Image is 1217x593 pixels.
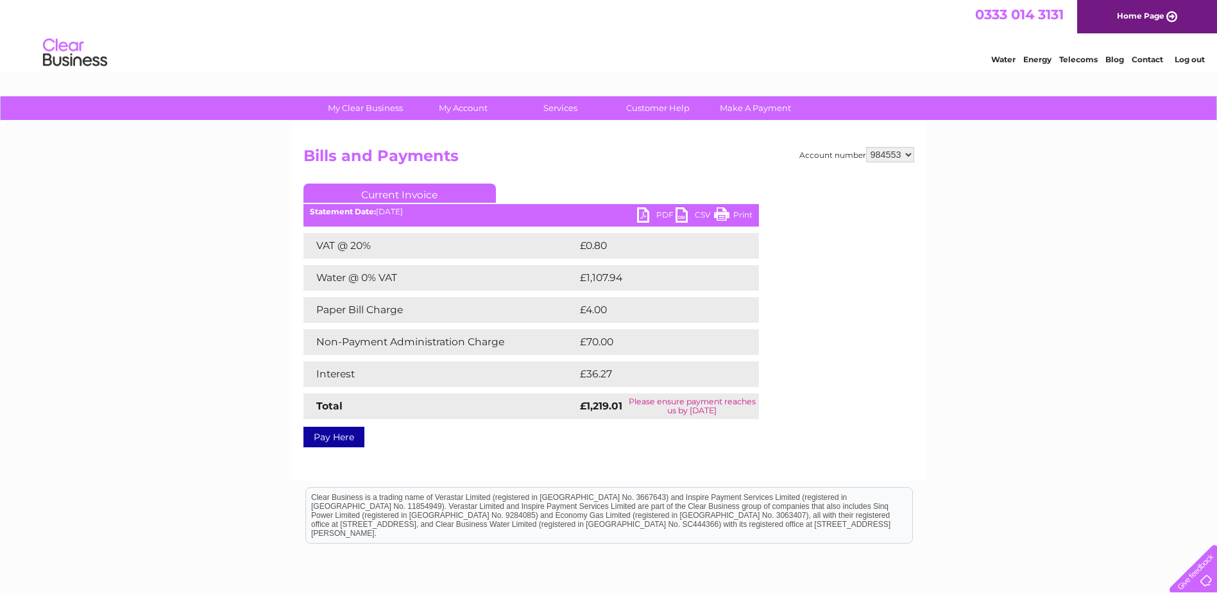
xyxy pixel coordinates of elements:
a: Pay Here [303,427,364,447]
a: Blog [1105,55,1124,64]
td: £0.80 [577,233,729,259]
img: logo.png [42,33,108,73]
a: Energy [1023,55,1051,64]
td: Paper Bill Charge [303,297,577,323]
td: VAT @ 20% [303,233,577,259]
a: PDF [637,207,676,226]
a: Current Invoice [303,184,496,203]
td: £36.27 [577,361,733,387]
td: Please ensure payment reaches us by [DATE] [626,393,759,419]
td: £4.00 [577,297,729,323]
a: Services [507,96,613,120]
a: Log out [1175,55,1205,64]
td: £70.00 [577,329,734,355]
a: Print [714,207,753,226]
a: My Account [410,96,516,120]
td: Water @ 0% VAT [303,265,577,291]
div: Account number [799,147,914,162]
a: Make A Payment [702,96,808,120]
strong: £1,219.01 [580,400,622,412]
a: CSV [676,207,714,226]
a: Water [991,55,1016,64]
a: Telecoms [1059,55,1098,64]
h2: Bills and Payments [303,147,914,171]
td: Non-Payment Administration Charge [303,329,577,355]
a: 0333 014 3131 [975,6,1064,22]
a: Contact [1132,55,1163,64]
div: [DATE] [303,207,759,216]
b: Statement Date: [310,207,376,216]
div: Clear Business is a trading name of Verastar Limited (registered in [GEOGRAPHIC_DATA] No. 3667643... [306,7,912,62]
td: £1,107.94 [577,265,738,291]
a: My Clear Business [312,96,418,120]
td: Interest [303,361,577,387]
a: Customer Help [605,96,711,120]
strong: Total [316,400,343,412]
